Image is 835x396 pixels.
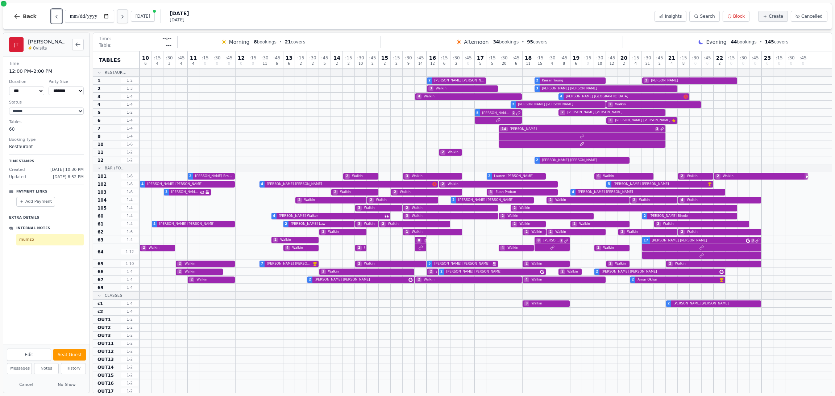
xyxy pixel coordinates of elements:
[635,62,637,66] span: 4
[489,56,495,60] span: : 15
[665,13,682,19] span: Insights
[536,56,543,60] span: : 15
[357,56,364,60] span: : 30
[525,55,532,60] span: 18
[706,38,726,46] span: Evening
[144,62,146,66] span: 6
[49,79,84,85] dt: Party Size
[121,102,138,107] span: 1 - 4
[61,363,86,374] button: History
[324,62,326,66] span: 5
[97,94,100,100] span: 3
[369,198,374,203] span: 2
[522,39,524,45] span: •
[467,62,469,66] span: 0
[358,62,363,66] span: 10
[393,56,400,60] span: : 15
[538,62,543,66] span: 15
[500,127,508,132] span: 14
[596,174,601,179] span: 6
[105,165,125,171] span: Bar (Fo...
[527,39,533,45] span: 95
[97,86,100,92] span: 2
[249,56,256,60] span: : 15
[536,86,538,91] span: 3
[97,197,107,203] span: 104
[508,127,655,132] span: [PERSON_NAME]
[689,11,719,22] button: Search
[446,182,556,187] span: Walkin
[614,118,671,123] span: [PERSON_NAME] [PERSON_NAME]
[481,111,511,116] span: [PERSON_NAME] [PERSON_NAME]
[286,55,292,60] span: 13
[769,13,783,19] span: Create
[371,62,374,66] span: 2
[229,38,250,46] span: Morning
[455,62,457,66] span: 2
[97,189,107,195] span: 103
[121,205,138,211] span: 1 - 4
[97,173,107,179] span: 101
[34,363,59,374] button: Notes
[261,182,263,187] span: 4
[265,182,432,187] span: [PERSON_NAME] [PERSON_NAME]
[493,174,544,179] span: Lauren [PERSON_NAME]
[276,62,278,66] span: 6
[97,110,100,115] span: 5
[536,78,538,83] span: 2
[493,39,519,45] span: bookings
[765,39,789,45] span: covers
[312,62,314,66] span: 2
[515,62,517,66] span: 6
[632,198,637,203] span: 2
[551,62,553,66] span: 4
[395,62,398,66] span: 2
[644,78,649,83] span: 2
[345,174,350,179] span: 2
[476,111,478,116] span: 5
[121,126,138,131] span: 1 - 4
[392,190,398,195] span: 2
[410,174,461,179] span: Walkin
[536,158,538,163] span: 2
[216,62,218,66] span: 0
[440,182,445,187] span: 2
[428,86,433,91] span: 3
[407,62,410,66] span: 9
[682,62,685,66] span: 8
[240,62,242,66] span: 0
[121,142,138,147] span: 1 - 6
[9,79,44,85] dt: Duration
[668,55,675,60] span: 21
[121,94,138,99] span: 1 - 4
[279,39,282,45] span: •
[9,100,84,106] dt: Status
[733,13,745,19] span: Block
[512,102,514,107] span: 2
[254,39,257,45] span: 8
[146,182,233,187] span: [PERSON_NAME] [PERSON_NAME]
[440,150,445,155] span: 2
[97,142,104,147] span: 10
[7,380,45,389] button: Cancel
[9,68,84,75] dd: 12:00 PM – 2:00 PM
[333,55,340,60] span: 14
[488,174,490,179] span: 2
[189,174,191,179] span: 2
[121,197,138,203] span: 1 - 4
[165,190,167,195] span: 3
[802,62,804,66] span: 0
[33,45,47,51] span: 0 visits
[225,56,232,60] span: : 45
[16,189,47,194] p: Payment Links
[141,182,144,187] span: 4
[608,102,613,107] span: 2
[453,56,460,60] span: : 30
[121,118,138,123] span: 1 - 4
[715,174,720,179] span: 2
[776,56,782,60] span: : 15
[252,62,254,66] span: 0
[28,38,68,45] h2: [PERSON_NAME] [PERSON_NAME]
[680,174,685,179] span: 2
[465,56,471,60] span: : 45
